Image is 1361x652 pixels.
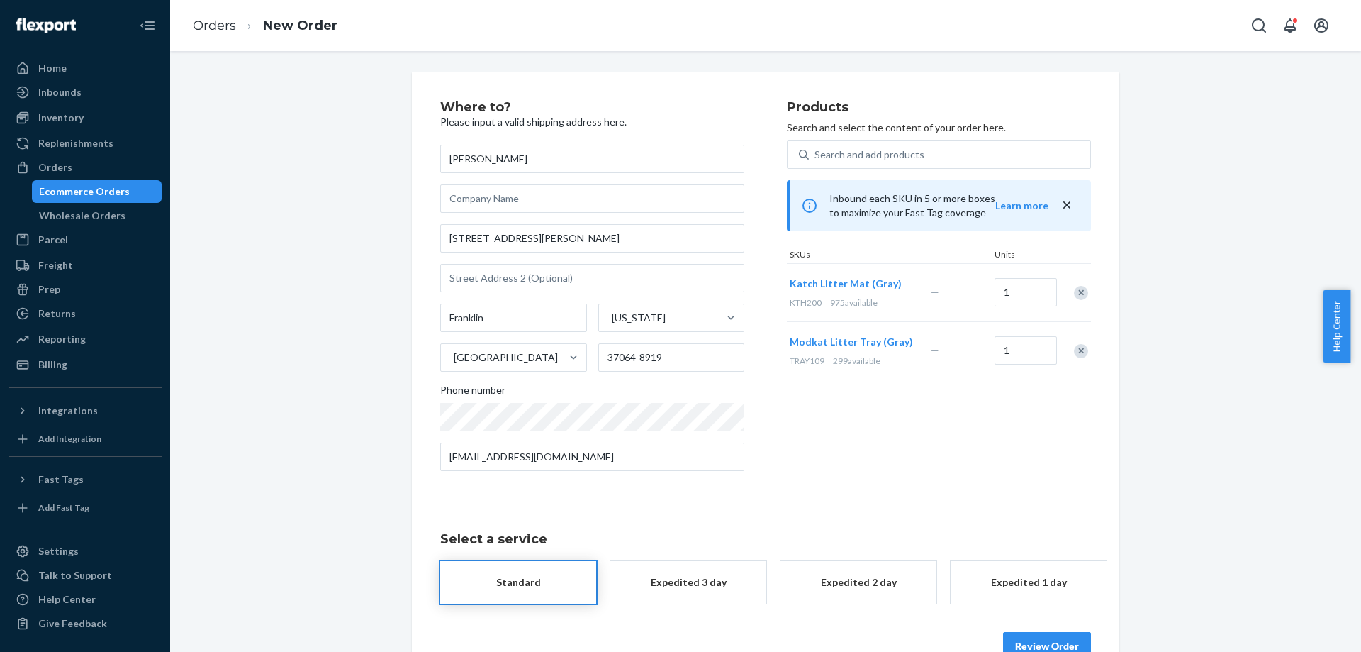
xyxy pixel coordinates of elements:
span: 975 available [830,297,878,308]
a: Billing [9,353,162,376]
a: New Order [263,18,337,33]
a: Inventory [9,106,162,129]
input: ZIP Code [598,343,745,372]
span: 299 available [833,355,880,366]
div: Units [992,248,1055,263]
ol: breadcrumbs [181,5,349,47]
a: Settings [9,540,162,563]
button: Fast Tags [9,468,162,491]
div: Inbound each SKU in 5 or more boxes to maximize your Fast Tag coverage [787,180,1091,231]
div: Parcel [38,233,68,247]
input: Email (Only Required for International) [440,443,744,471]
span: — [931,286,939,298]
a: Inbounds [9,81,162,104]
div: Expedited 2 day [802,575,915,590]
input: First & Last Name [440,145,744,173]
div: Remove Item [1074,344,1088,358]
div: Freight [38,258,73,272]
a: Orders [193,18,236,33]
div: Integrations [38,404,98,418]
button: Modkat Litter Tray (Gray) [790,335,913,349]
a: Add Integration [9,428,162,451]
span: Modkat Litter Tray (Gray) [790,336,913,348]
button: Open notifications [1276,11,1304,40]
div: Returns [38,306,76,321]
input: City [440,304,587,332]
input: Quantity [995,336,1057,365]
button: Expedited 1 day [951,561,1107,604]
div: Expedited 3 day [632,575,745,590]
a: Add Fast Tag [9,497,162,519]
div: SKUs [787,248,992,263]
h1: Select a service [440,533,1091,547]
div: [GEOGRAPHIC_DATA] [454,350,558,365]
input: Company Name [440,184,744,213]
div: Orders [38,160,72,175]
a: Wholesale Orders [32,204,162,227]
span: KTH200 [790,297,822,308]
div: Standard [461,575,575,590]
a: Prep [9,278,162,301]
button: Give Feedback [9,612,162,635]
span: Phone number [440,383,505,403]
button: Expedited 2 day [780,561,936,604]
span: TRAY109 [790,355,824,366]
a: Freight [9,254,162,277]
div: Ecommerce Orders [39,184,130,199]
button: Open Search Box [1245,11,1273,40]
span: Katch Litter Mat (Gray) [790,277,902,289]
img: Flexport logo [16,18,76,33]
button: Help Center [1323,290,1350,363]
div: Help Center [38,592,96,607]
p: Search and select the content of your order here. [787,121,1091,135]
h2: Products [787,101,1091,115]
a: Talk to Support [9,564,162,587]
a: Home [9,57,162,79]
a: Help Center [9,588,162,611]
button: Open account menu [1307,11,1335,40]
div: Settings [38,544,79,558]
button: close [1060,198,1074,213]
a: Replenishments [9,132,162,155]
div: [US_STATE] [612,311,666,325]
div: Talk to Support [38,568,112,582]
h2: Where to? [440,101,744,115]
input: [US_STATE] [610,311,612,325]
button: Standard [440,561,596,604]
a: Ecommerce Orders [32,180,162,203]
input: [GEOGRAPHIC_DATA] [452,350,454,365]
div: Expedited 1 day [972,575,1085,590]
div: Remove Item [1074,286,1088,300]
div: Wholesale Orders [39,209,125,223]
a: Parcel [9,228,162,251]
div: Replenishments [38,136,113,150]
div: Inventory [38,111,84,125]
div: Give Feedback [38,617,107,631]
p: Please input a valid shipping address here. [440,115,744,129]
a: Orders [9,156,162,179]
div: Add Integration [38,433,101,445]
div: Home [38,61,67,75]
div: Fast Tags [38,473,84,487]
span: — [931,344,939,356]
div: Prep [38,282,60,297]
div: Search and add products [814,148,924,162]
div: Add Fast Tag [38,502,89,514]
input: Street Address 2 (Optional) [440,264,744,292]
button: Integrations [9,399,162,422]
button: Close Navigation [133,11,162,40]
div: Billing [38,358,67,372]
button: Expedited 3 day [610,561,766,604]
button: Katch Litter Mat (Gray) [790,277,902,291]
a: Returns [9,302,162,325]
a: Reporting [9,328,162,350]
input: Quantity [995,278,1057,306]
div: Reporting [38,332,86,346]
input: Street Address [440,224,744,253]
button: Learn more [995,199,1048,213]
div: Inbounds [38,85,82,99]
